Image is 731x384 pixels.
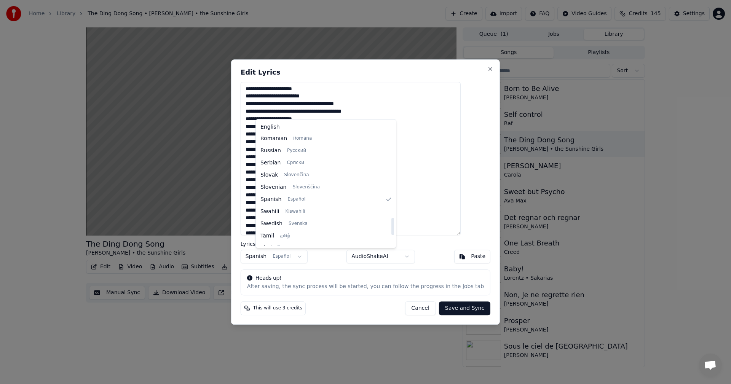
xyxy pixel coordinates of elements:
[287,160,304,166] span: Српски
[287,148,306,154] span: Русский
[260,171,278,179] span: Slovak
[260,135,287,142] span: Romanian
[278,245,286,251] span: ไทย
[260,208,279,215] span: Swahili
[287,196,305,202] span: Español
[260,159,281,167] span: Serbian
[260,244,272,252] span: Thai
[289,221,308,227] span: Svenska
[260,232,274,240] span: Tamil
[260,147,281,155] span: Russian
[260,183,286,191] span: Slovenian
[260,220,283,228] span: Swedish
[285,209,305,215] span: Kiswahili
[260,123,280,131] span: English
[284,172,309,178] span: Slovenčina
[280,233,290,239] span: தமிழ்
[292,184,320,190] span: Slovenščina
[293,135,312,142] span: Română
[260,196,281,203] span: Spanish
